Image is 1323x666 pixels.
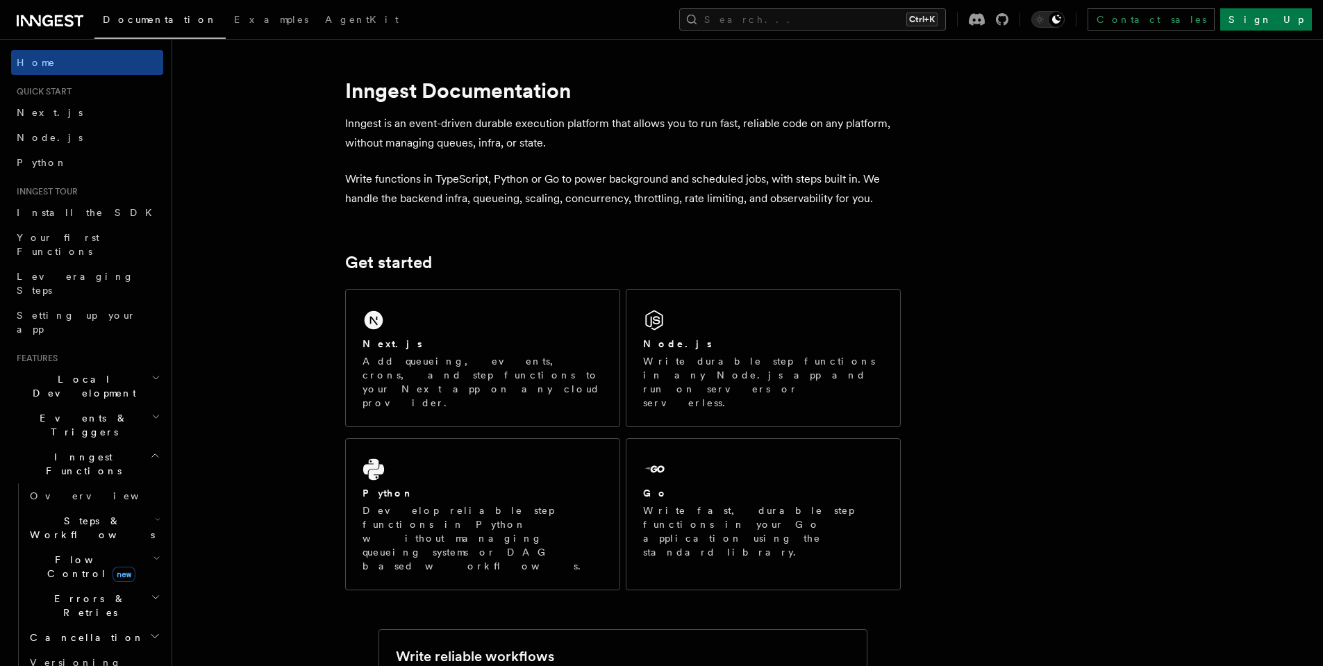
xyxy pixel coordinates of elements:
a: Python [11,150,163,175]
span: Examples [234,14,308,25]
button: Search...Ctrl+K [679,8,946,31]
a: Your first Functions [11,225,163,264]
h1: Inngest Documentation [345,78,901,103]
kbd: Ctrl+K [906,13,938,26]
p: Inngest is an event-driven durable execution platform that allows you to run fast, reliable code ... [345,114,901,153]
span: Inngest tour [11,186,78,197]
span: Python [17,157,67,168]
button: Toggle dark mode [1031,11,1065,28]
h2: Next.js [363,337,422,351]
button: Errors & Retries [24,586,163,625]
span: Overview [30,490,173,501]
a: Sign Up [1220,8,1312,31]
a: Examples [226,4,317,38]
a: Leveraging Steps [11,264,163,303]
span: Steps & Workflows [24,514,155,542]
span: Cancellation [24,631,144,644]
p: Write fast, durable step functions in your Go application using the standard library. [643,503,883,559]
a: PythonDevelop reliable step functions in Python without managing queueing systems or DAG based wo... [345,438,620,590]
span: Quick start [11,86,72,97]
a: Node.js [11,125,163,150]
a: Overview [24,483,163,508]
h2: Python [363,486,414,500]
button: Events & Triggers [11,406,163,444]
h2: Go [643,486,668,500]
a: Node.jsWrite durable step functions in any Node.js app and run on servers or serverless. [626,289,901,427]
a: GoWrite fast, durable step functions in your Go application using the standard library. [626,438,901,590]
button: Cancellation [24,625,163,650]
span: Leveraging Steps [17,271,134,296]
h2: Write reliable workflows [396,647,554,666]
a: Home [11,50,163,75]
a: Next.jsAdd queueing, events, crons, and step functions to your Next app on any cloud provider. [345,289,620,427]
span: Events & Triggers [11,411,151,439]
span: Home [17,56,56,69]
p: Write functions in TypeScript, Python or Go to power background and scheduled jobs, with steps bu... [345,169,901,208]
a: Get started [345,253,432,272]
p: Write durable step functions in any Node.js app and run on servers or serverless. [643,354,883,410]
span: Node.js [17,132,83,143]
span: AgentKit [325,14,399,25]
span: Next.js [17,107,83,118]
h2: Node.js [643,337,712,351]
a: Documentation [94,4,226,39]
span: Flow Control [24,553,153,581]
span: Documentation [103,14,217,25]
span: Setting up your app [17,310,136,335]
span: Install the SDK [17,207,160,218]
a: Next.js [11,100,163,125]
a: Contact sales [1088,8,1215,31]
button: Local Development [11,367,163,406]
button: Steps & Workflows [24,508,163,547]
button: Flow Controlnew [24,547,163,586]
span: Inngest Functions [11,450,150,478]
a: Install the SDK [11,200,163,225]
span: Errors & Retries [24,592,151,619]
a: AgentKit [317,4,407,38]
button: Inngest Functions [11,444,163,483]
p: Develop reliable step functions in Python without managing queueing systems or DAG based workflows. [363,503,603,573]
a: Setting up your app [11,303,163,342]
span: Local Development [11,372,151,400]
p: Add queueing, events, crons, and step functions to your Next app on any cloud provider. [363,354,603,410]
span: Your first Functions [17,232,99,257]
span: new [113,567,135,582]
span: Features [11,353,58,364]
